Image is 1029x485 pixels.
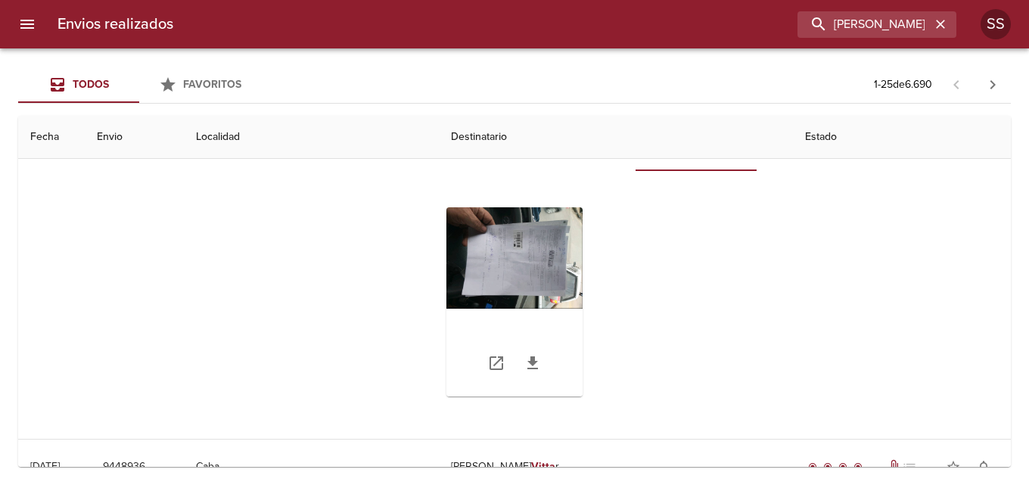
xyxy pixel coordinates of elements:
div: [DATE] [30,460,60,473]
div: Tabs Envios [18,67,260,103]
span: radio_button_checked [853,462,863,471]
span: radio_button_checked [808,462,817,471]
a: Descargar [514,345,551,381]
p: 1 - 25 de 6.690 [874,77,932,92]
span: Pagina anterior [938,76,975,92]
button: 9448936 [97,453,151,481]
th: Estado [793,116,1011,159]
em: Vitta [531,460,555,473]
div: SS [981,9,1011,39]
span: star_border [946,459,961,474]
span: radio_button_checked [823,462,832,471]
input: buscar [797,11,931,38]
span: radio_button_checked [838,462,847,471]
button: Activar notificaciones [968,452,999,482]
th: Localidad [184,116,439,159]
th: Envio [85,116,183,159]
div: Entregado [805,459,866,474]
div: Abrir información de usuario [981,9,1011,39]
th: Destinatario [439,116,793,159]
span: No tiene pedido asociado [902,459,917,474]
span: Pagina siguiente [975,67,1011,103]
h6: Envios realizados [58,12,173,36]
button: Agregar a favoritos [938,452,968,482]
span: 9448936 [103,458,145,477]
button: menu [9,6,45,42]
a: Abrir [478,345,514,381]
span: Tiene documentos adjuntos [887,459,902,474]
span: notifications_none [976,459,991,474]
th: Fecha [18,116,85,159]
span: Favoritos [183,78,241,91]
span: Todos [73,78,109,91]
